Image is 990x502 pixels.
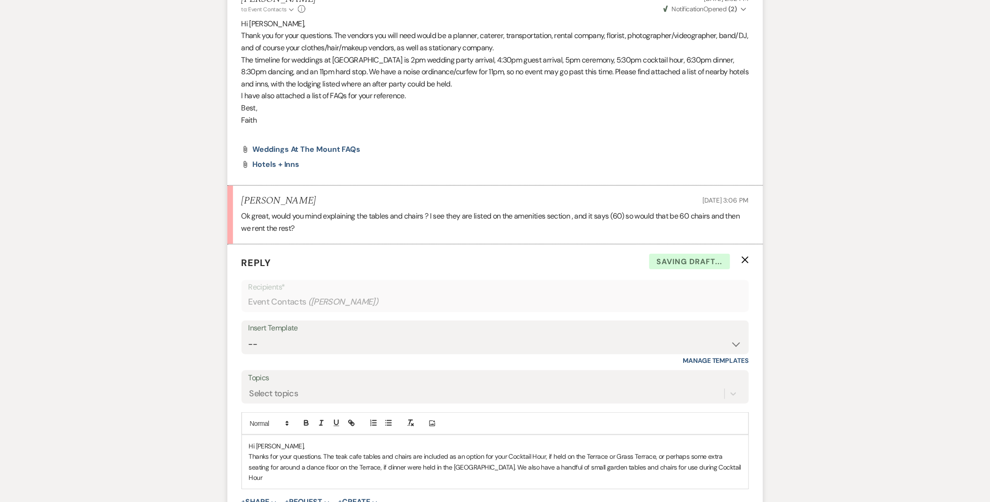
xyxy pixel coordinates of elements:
p: Hi [PERSON_NAME], [242,18,749,30]
span: Opened [663,5,737,13]
p: The timeline for weddings at [GEOGRAPHIC_DATA] is 2pm wedding party arrival, 4:30pm guest arrival... [242,54,749,90]
span: Saving draft... [649,254,730,270]
span: Reply [242,257,272,269]
button: to: Event Contacts [242,5,296,14]
p: Hi [PERSON_NAME], [249,441,741,451]
div: Event Contacts [249,293,742,311]
a: Hotels + Inns [253,161,300,168]
span: [DATE] 3:06 PM [702,196,748,204]
h5: [PERSON_NAME] [242,195,316,207]
p: Thank you for your questions. The vendors you will need would be a planner, caterer, transportati... [242,30,749,54]
p: Thanks for your questions. The teak cafe tables and chairs are included as an option for your Coc... [249,451,741,483]
p: Recipients* [249,281,742,293]
button: NotificationOpened (2) [662,4,749,14]
strong: ( 2 ) [728,5,737,13]
p: I have also attached a list of FAQs for your reference. [242,90,749,102]
div: Insert Template [249,322,742,335]
span: Hotels + Inns [253,159,300,169]
label: Topics [249,371,742,385]
span: Weddings at The Mount FAQs [253,144,361,154]
span: to: Event Contacts [242,6,287,13]
a: Manage Templates [683,356,749,365]
a: Weddings at The Mount FAQs [253,146,361,153]
div: Select topics [249,387,298,400]
span: Notification [672,5,703,13]
p: Ok great, would you mind explaining the tables and chairs ? I see they are listed on the amenitie... [242,210,749,234]
p: Best, [242,102,749,114]
p: Faith [242,114,749,126]
span: ( [PERSON_NAME] ) [308,296,379,308]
